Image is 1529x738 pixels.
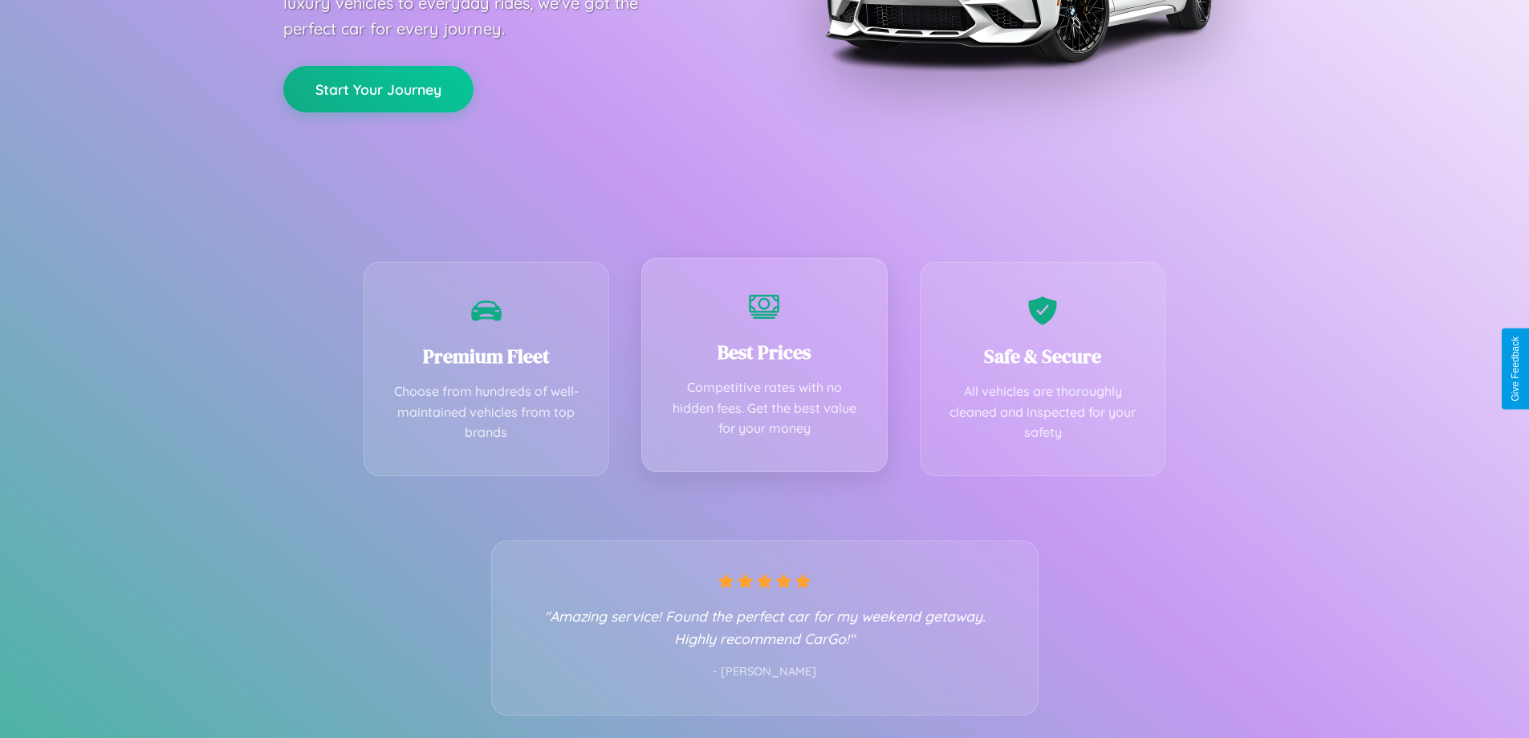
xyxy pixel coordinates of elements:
h3: Premium Fleet [388,343,585,369]
p: - [PERSON_NAME] [524,662,1006,683]
p: Choose from hundreds of well-maintained vehicles from top brands [388,381,585,443]
h3: Best Prices [666,339,863,365]
button: Start Your Journey [283,66,474,112]
div: Give Feedback [1510,336,1521,402]
h3: Safe & Secure [945,343,1141,369]
p: Competitive rates with no hidden fees. Get the best value for your money [666,377,863,439]
p: "Amazing service! Found the perfect car for my weekend getaway. Highly recommend CarGo!" [524,605,1006,650]
p: All vehicles are thoroughly cleaned and inspected for your safety [945,381,1141,443]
